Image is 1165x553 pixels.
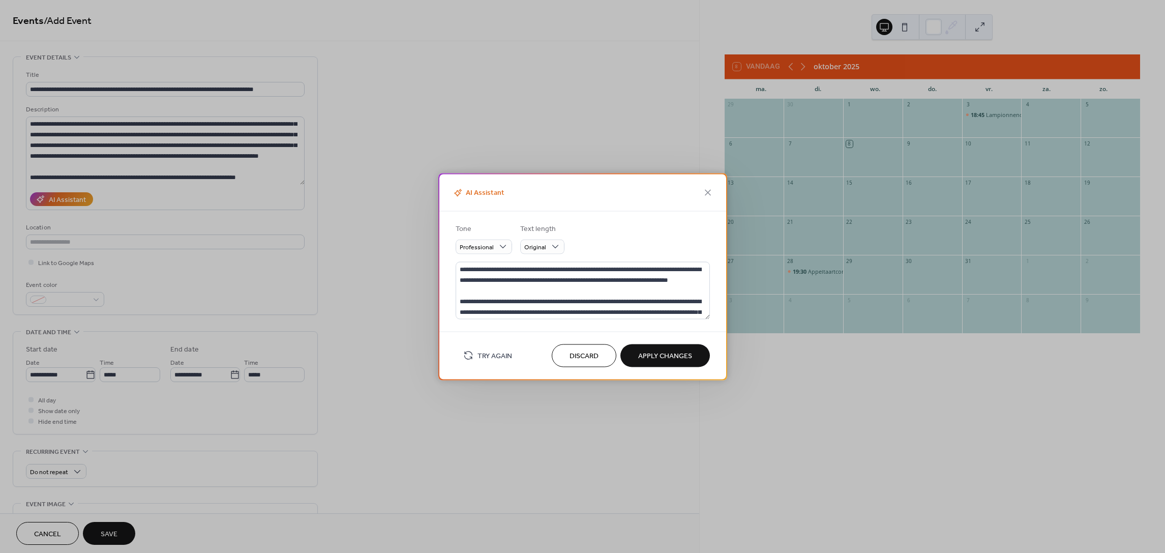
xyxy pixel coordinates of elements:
[638,351,692,362] span: Apply Changes
[452,187,504,199] span: AI Assistant
[552,344,616,367] button: Discard
[460,242,494,253] span: Professional
[456,347,520,364] button: Try Again
[477,351,512,362] span: Try Again
[520,223,562,234] div: Text length
[570,351,599,362] span: Discard
[456,223,510,234] div: Tone
[524,242,546,253] span: Original
[620,344,710,367] button: Apply Changes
